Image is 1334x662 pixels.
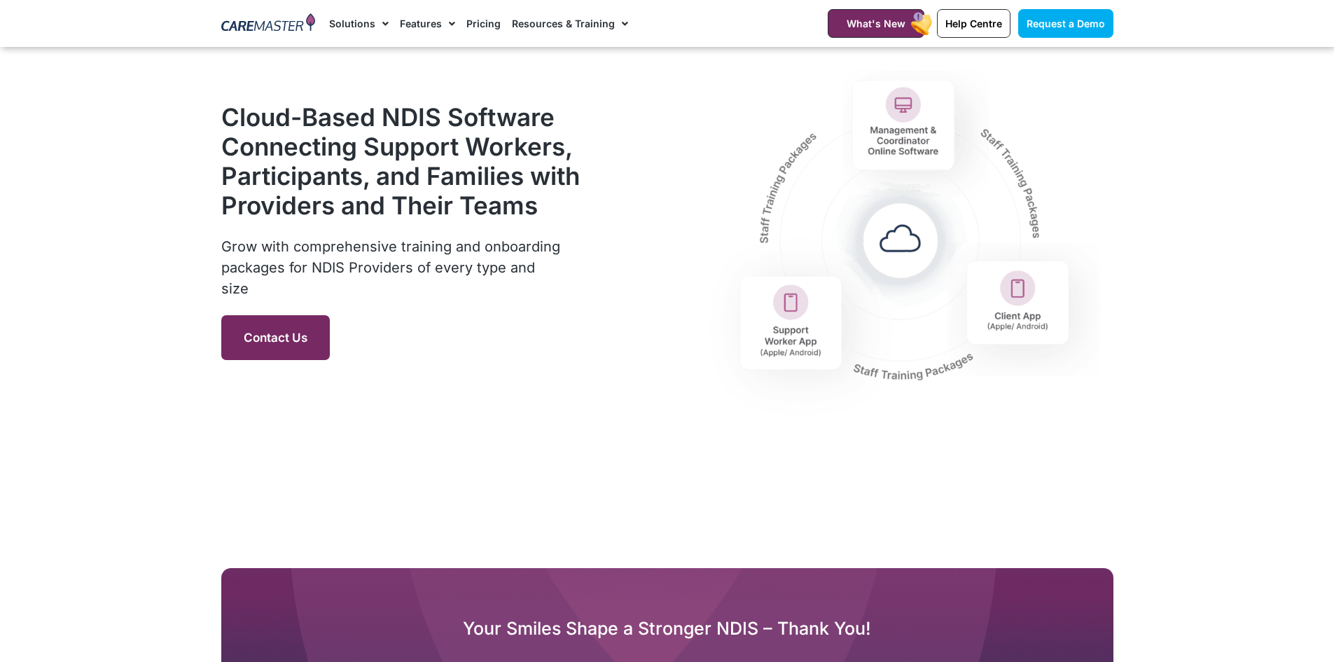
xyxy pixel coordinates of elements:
[221,13,316,34] img: CareMaster Logo
[244,331,307,345] span: Contact Us
[221,315,330,360] a: Contact Us
[847,18,905,29] span: What's New
[699,34,1113,428] img: CareMaster NDIS CRM software: Efficient, compliant, all-in-one solution.
[1018,9,1113,38] a: Request a Demo
[221,102,581,220] h2: Cloud-Based NDIS Software Connecting Support Workers, Participants, and Families with Providers a...
[221,238,560,297] span: Grow with comprehensive training and onboarding packages for NDIS Providers of every type and size
[1027,18,1105,29] span: Request a Demo
[945,18,1002,29] span: Help Centre
[221,617,1113,640] h2: Your Smiles Shape a Stronger NDIS – Thank You!
[828,9,924,38] a: What's New
[937,9,1010,38] a: Help Centre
